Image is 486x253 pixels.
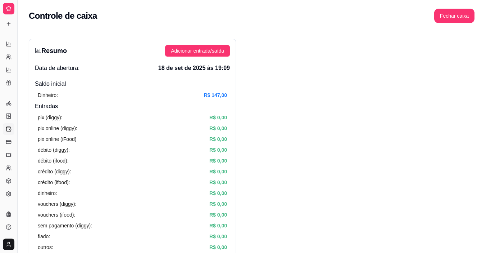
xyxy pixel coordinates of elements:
article: débito (ifood): [38,157,69,165]
h4: Saldo inícial [35,80,230,88]
article: crédito (diggy): [38,168,71,176]
span: Adicionar entrada/saída [171,47,224,55]
article: R$ 0,00 [209,232,227,240]
article: R$ 0,00 [209,135,227,143]
span: 18 de set de 2025 às 19:09 [158,64,230,72]
article: vouchers (diggy): [38,200,76,208]
article: pix online (iFood) [38,135,76,143]
article: R$ 0,00 [209,222,227,230]
span: bar-chart [35,47,41,54]
article: sem pagamento (diggy): [38,222,92,230]
article: R$ 0,00 [209,124,227,132]
article: pix online (diggy): [38,124,77,132]
button: Adicionar entrada/saída [165,45,230,57]
article: R$ 0,00 [209,189,227,197]
h3: Resumo [35,46,67,56]
article: R$ 0,00 [209,178,227,186]
article: vouchers (ifood): [38,211,75,219]
article: débito (diggy): [38,146,70,154]
article: dinheiro: [38,189,57,197]
article: outros: [38,243,53,251]
article: R$ 0,00 [209,200,227,208]
article: R$ 0,00 [209,114,227,121]
span: Data de abertura: [35,64,80,72]
article: R$ 0,00 [209,168,227,176]
article: crédito (ifood): [38,178,70,186]
button: Fechar caixa [434,9,474,23]
article: R$ 0,00 [209,157,227,165]
h4: Entradas [35,102,230,111]
article: R$ 0,00 [209,211,227,219]
article: R$ 147,00 [204,91,227,99]
article: R$ 0,00 [209,146,227,154]
article: R$ 0,00 [209,243,227,251]
h2: Controle de caixa [29,10,97,22]
article: fiado: [38,232,50,240]
article: pix (diggy): [38,114,62,121]
article: Dinheiro: [38,91,58,99]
